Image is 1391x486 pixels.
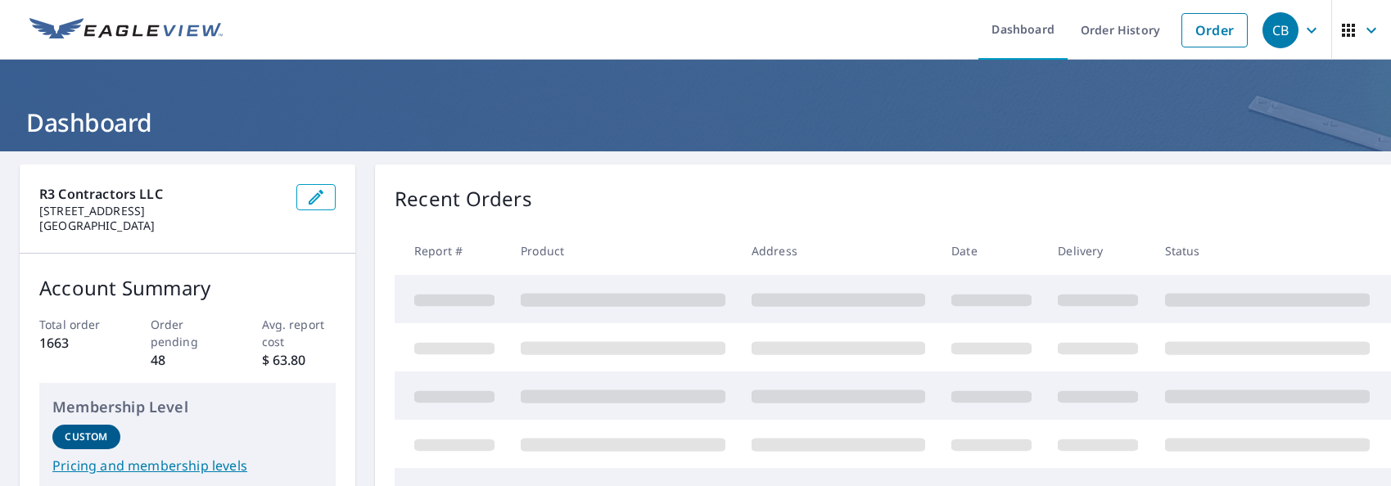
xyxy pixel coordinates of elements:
p: [STREET_ADDRESS] [39,204,283,218]
p: Membership Level [52,396,323,418]
th: Delivery [1045,227,1151,275]
th: Product [508,227,738,275]
p: Account Summary [39,273,336,303]
p: Recent Orders [395,184,532,214]
p: 48 [151,350,225,370]
th: Address [738,227,938,275]
p: Total order [39,316,114,333]
p: Order pending [151,316,225,350]
a: Order [1181,13,1248,47]
h1: Dashboard [20,106,1371,139]
img: EV Logo [29,18,223,43]
p: Avg. report cost [262,316,336,350]
th: Report # [395,227,508,275]
p: 1663 [39,333,114,353]
p: Custom [65,430,107,444]
p: $ 63.80 [262,350,336,370]
div: CB [1262,12,1298,48]
p: [GEOGRAPHIC_DATA] [39,218,283,233]
th: Status [1152,227,1383,275]
p: R3 Contractors LLC [39,184,283,204]
a: Pricing and membership levels [52,456,323,475]
th: Date [938,227,1045,275]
